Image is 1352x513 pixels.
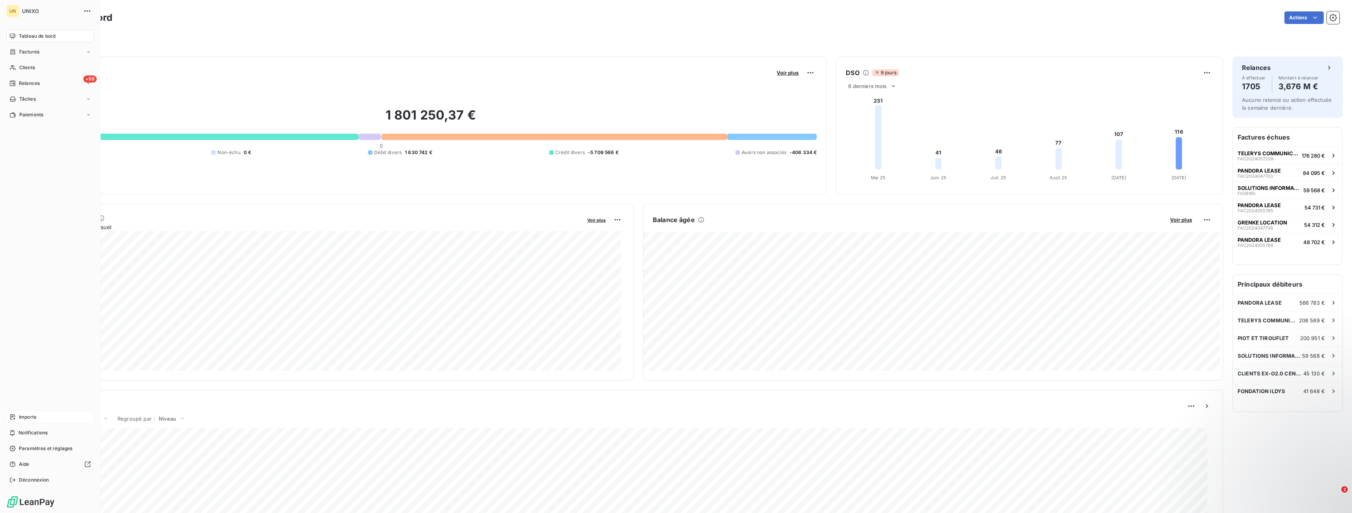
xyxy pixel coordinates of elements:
span: Aide [19,461,29,468]
span: Avoirs non associés [742,149,786,156]
span: GRENKE LOCATION [1238,219,1287,226]
button: Voir plus [585,216,608,223]
span: Paiements [19,111,43,118]
span: Chiffre d'affaires mensuel [44,223,582,231]
span: Clients [19,64,35,71]
span: 84 095 € [1303,170,1325,176]
span: 176 280 € [1302,153,1325,159]
span: 9 jours [872,69,899,76]
span: PANDORA LEASE [1238,167,1281,174]
h6: Relances [1242,63,1271,72]
span: Voir plus [587,217,606,223]
h6: Balance âgée [653,215,695,224]
h4: 1705 [1242,80,1266,93]
button: PANDORA LEASEFAC202405576554 731 € [1233,199,1342,216]
span: FONDATION ILDYS [1238,388,1285,394]
span: FA08165 [1238,191,1256,196]
div: UN [6,5,19,17]
span: PIOT ET TIROUFLET [1238,335,1289,341]
span: Relances [19,80,40,87]
span: Aucune relance ou action effectuée la semaine dernière. [1242,97,1332,111]
span: À effectuer [1242,75,1266,80]
span: Déconnexion [19,476,49,484]
iframe: Intercom live chat [1325,486,1344,505]
h6: DSO [846,68,859,77]
button: GRENKE LOCATIONFAC202404770854 312 € [1233,216,1342,233]
span: Voir plus [1170,217,1192,223]
span: 59 568 € [1302,353,1325,359]
span: PANDORA LEASE [1238,237,1281,243]
a: Aide [6,458,94,471]
span: FAC2024055765 [1238,208,1273,213]
span: Montant à relancer [1279,75,1319,80]
button: Actions [1284,11,1324,24]
h6: Factures échues [1233,128,1342,147]
button: PANDORA LEASEFAC202404770384 095 € [1233,164,1342,181]
span: Imports [19,414,36,421]
span: 0 [380,143,383,149]
span: Niveau [159,416,176,422]
span: FAC2024047703 [1238,174,1273,178]
button: SOLUTIONS INFORMATIQUES ET BUREAUTIFA0816559 568 € [1233,181,1342,199]
span: 200 951 € [1300,335,1325,341]
span: FAC2024055768 [1238,243,1273,248]
tspan: Août 25 [1050,175,1067,180]
span: Tâches [19,96,36,103]
span: Factures [19,48,39,55]
span: 206 589 € [1299,317,1325,324]
span: Paramètres et réglages [19,445,72,452]
iframe: Intercom notifications message [1195,437,1352,492]
span: TELERYS COMMUNICATION [1238,317,1299,324]
span: +99 [83,75,97,83]
span: FAC2024047708 [1238,226,1273,230]
tspan: Juin 25 [930,175,946,180]
span: SOLUTIONS INFORMATIQUES ET BUREAUTI [1238,185,1300,191]
h2: 1 801 250,37 € [44,107,817,131]
span: 59 568 € [1303,187,1325,193]
h4: 3,676 M € [1279,80,1319,93]
span: PANDORA LEASE [1238,202,1281,208]
span: Tableau de bord [19,33,55,40]
img: Logo LeanPay [6,496,55,508]
button: TELERYS COMMUNICATIONFAC2024057209176 280 € [1233,147,1342,164]
tspan: Mai 25 [871,175,885,180]
span: PANDORA LEASE [1238,300,1282,306]
span: 54 731 € [1304,204,1325,211]
button: Voir plus [774,69,801,76]
span: 2 [1341,486,1348,493]
span: Non-échu [217,149,240,156]
span: UNIXO [22,8,79,14]
span: Voir plus [777,70,799,76]
span: 48 702 € [1303,239,1325,245]
span: Crédit divers [555,149,585,156]
span: 54 312 € [1304,222,1325,228]
span: -406 334 € [790,149,817,156]
span: 41 648 € [1303,388,1325,394]
tspan: [DATE] [1111,175,1126,180]
span: 0 € [244,149,251,156]
button: Voir plus [1168,216,1194,223]
span: -5 709 566 € [588,149,619,156]
span: Débit divers [374,149,402,156]
span: Regroupé par : [118,416,155,422]
span: 566 783 € [1299,300,1325,306]
span: Notifications [18,429,48,436]
h6: Principaux débiteurs [1233,275,1342,294]
tspan: [DATE] [1172,175,1187,180]
span: 1 630 742 € [405,149,432,156]
span: SOLUTIONS INFORMATIQUES ET BUREAUTI [1238,353,1302,359]
span: FAC2024057209 [1238,156,1273,161]
span: 6 derniers mois [848,83,887,89]
span: CLIENTS EX-O2.0 CENTRE [1238,370,1303,377]
span: TELERYS COMMUNICATION [1238,150,1299,156]
span: 45 130 € [1303,370,1325,377]
tspan: Juil. 25 [991,175,1007,180]
button: PANDORA LEASEFAC202405576848 702 € [1233,233,1342,250]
